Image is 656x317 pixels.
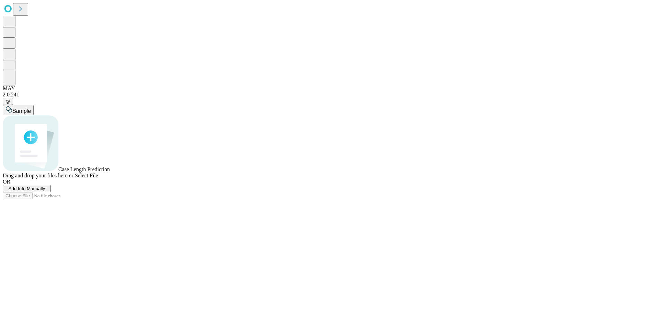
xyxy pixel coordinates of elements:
[3,105,34,115] button: Sample
[3,173,73,178] span: Drag and drop your files here or
[5,99,10,104] span: @
[9,186,45,191] span: Add Info Manually
[3,92,653,98] div: 2.0.241
[3,179,10,185] span: OR
[3,185,51,192] button: Add Info Manually
[12,108,31,114] span: Sample
[75,173,98,178] span: Select File
[3,85,653,92] div: MAY
[58,166,110,172] span: Case Length Prediction
[3,98,13,105] button: @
